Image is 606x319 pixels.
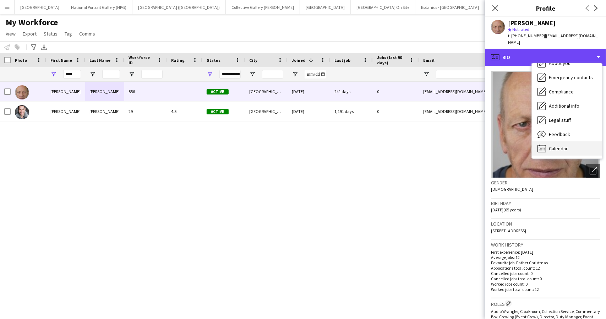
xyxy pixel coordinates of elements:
[50,71,57,77] button: Open Filter Menu
[79,31,95,37] span: Comms
[3,29,18,38] a: View
[46,102,85,121] div: [PERSON_NAME]
[15,58,27,63] span: Photo
[89,58,110,63] span: Last Name
[288,102,330,121] div: [DATE]
[491,255,600,260] p: Average jobs: 12
[129,55,154,65] span: Workforce ID
[141,70,163,79] input: Workforce ID Filter Input
[132,0,226,14] button: [GEOGRAPHIC_DATA] ([GEOGRAPHIC_DATA])
[491,200,600,206] h3: Birthday
[532,127,602,141] div: Feedback
[491,271,600,276] p: Cancelled jobs count: 0
[245,82,288,101] div: [GEOGRAPHIC_DATA]
[549,88,574,95] span: Compliance
[292,71,298,77] button: Open Filter Menu
[512,27,529,32] span: Not rated
[50,58,72,63] span: First Name
[508,33,545,38] span: t. [PHONE_NUMBER]
[89,71,96,77] button: Open Filter Menu
[62,29,75,38] a: Tag
[330,102,373,121] div: 1,191 days
[491,265,600,271] p: Applications total count: 12
[249,71,256,77] button: Open Filter Menu
[491,242,600,248] h3: Work history
[491,179,600,186] h3: Gender
[485,49,606,66] div: Bio
[549,74,593,81] span: Emergency contacts
[249,58,257,63] span: City
[532,56,602,70] div: About you
[586,164,600,178] div: Open photos pop-in
[171,58,185,63] span: Rating
[207,71,213,77] button: Open Filter Menu
[65,31,72,37] span: Tag
[549,60,570,66] span: About you
[508,33,598,45] span: | [EMAIL_ADDRESS][DOMAIN_NAME]
[76,29,98,38] a: Comms
[373,102,419,121] div: 0
[124,82,167,101] div: 856
[29,43,38,52] app-action-btn: Advanced filters
[305,70,326,79] input: Joined Filter Input
[532,85,602,99] div: Compliance
[167,102,202,121] div: 4.5
[20,29,39,38] a: Export
[15,105,29,119] img: Federico Trujillo
[226,0,300,14] button: Collective Gallery [PERSON_NAME]
[532,141,602,156] div: Calendar
[532,99,602,113] div: Additional info
[6,17,58,28] span: My Workforce
[423,71,430,77] button: Open Filter Menu
[207,89,229,94] span: Active
[292,58,306,63] span: Joined
[549,145,568,152] span: Calendar
[491,71,600,178] img: Crew avatar or photo
[15,85,29,99] img: Eric Robertson
[44,31,58,37] span: Status
[330,82,373,101] div: 241 days
[85,102,124,121] div: [PERSON_NAME]
[491,221,600,227] h3: Location
[532,113,602,127] div: Legal stuff
[491,228,526,233] span: [STREET_ADDRESS]
[15,0,65,14] button: [GEOGRAPHIC_DATA]
[436,70,557,79] input: Email Filter Input
[508,20,556,26] div: [PERSON_NAME]
[491,260,600,265] p: Favourite job: Father Christmas
[23,31,37,37] span: Export
[423,58,435,63] span: Email
[532,70,602,85] div: Emergency contacts
[129,71,135,77] button: Open Filter Menu
[6,31,16,37] span: View
[491,249,600,255] p: First experience: [DATE]
[549,131,570,137] span: Feedback
[41,29,60,38] a: Status
[300,0,351,14] button: [GEOGRAPHIC_DATA]
[85,82,124,101] div: [PERSON_NAME]
[491,186,533,192] span: [DEMOGRAPHIC_DATA]
[373,82,419,101] div: 0
[485,0,546,14] button: [GEOGRAPHIC_DATA] (HES)
[334,58,350,63] span: Last job
[491,287,600,292] p: Worked jobs total count: 12
[491,281,600,287] p: Worked jobs count: 0
[491,207,521,212] span: [DATE] (65 years)
[549,103,579,109] span: Additional info
[245,102,288,121] div: [GEOGRAPHIC_DATA]
[419,82,561,101] div: [EMAIL_ADDRESS][DOMAIN_NAME]
[377,55,406,65] span: Jobs (last 90 days)
[207,109,229,114] span: Active
[124,102,167,121] div: 29
[40,43,48,52] app-action-btn: Export XLSX
[549,117,571,123] span: Legal stuff
[491,300,600,307] h3: Roles
[415,0,485,14] button: Botanics - [GEOGRAPHIC_DATA]
[207,58,220,63] span: Status
[419,102,561,121] div: [EMAIL_ADDRESS][DOMAIN_NAME]
[46,82,85,101] div: [PERSON_NAME]
[351,0,415,14] button: [GEOGRAPHIC_DATA] On Site
[288,82,330,101] div: [DATE]
[262,70,283,79] input: City Filter Input
[491,276,600,281] p: Cancelled jobs total count: 0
